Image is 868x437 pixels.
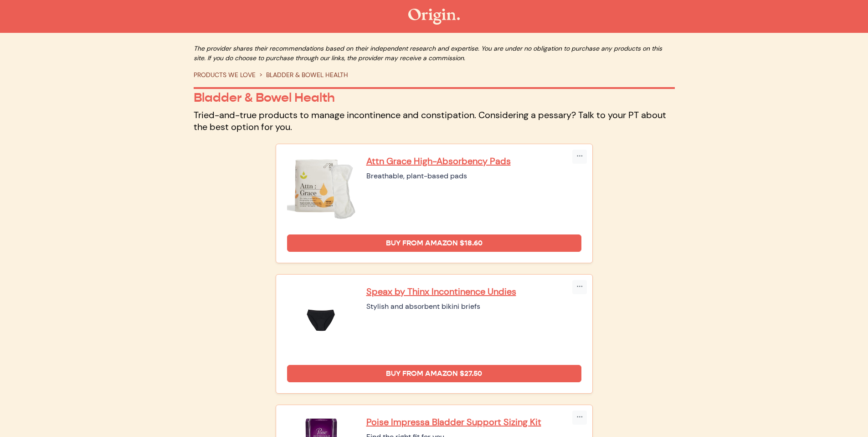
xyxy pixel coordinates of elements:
[366,155,581,167] a: Attn Grace High-Absorbency Pads
[408,9,460,25] img: The Origin Shop
[194,90,675,105] p: Bladder & Bowel Health
[366,416,581,428] a: Poise Impressa Bladder Support Sizing Kit
[287,365,581,382] a: Buy from Amazon $27.50
[287,234,581,252] a: Buy from Amazon $18.60
[287,155,355,224] img: Attn Grace High-Absorbency Pads
[194,44,675,63] p: The provider shares their recommendations based on their independent research and expertise. You ...
[194,109,675,133] p: Tried-and-true products to manage incontinence and constipation. Considering a pessary? Talk to y...
[287,286,355,354] img: Speax by Thinx Incontinence Undies
[256,70,348,80] li: BLADDER & BOWEL HEALTH
[366,286,581,297] a: Speax by Thinx Incontinence Undies
[366,301,581,312] div: Stylish and absorbent bikini briefs
[366,171,581,182] div: Breathable, plant-based pads
[194,71,256,79] a: PRODUCTS WE LOVE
